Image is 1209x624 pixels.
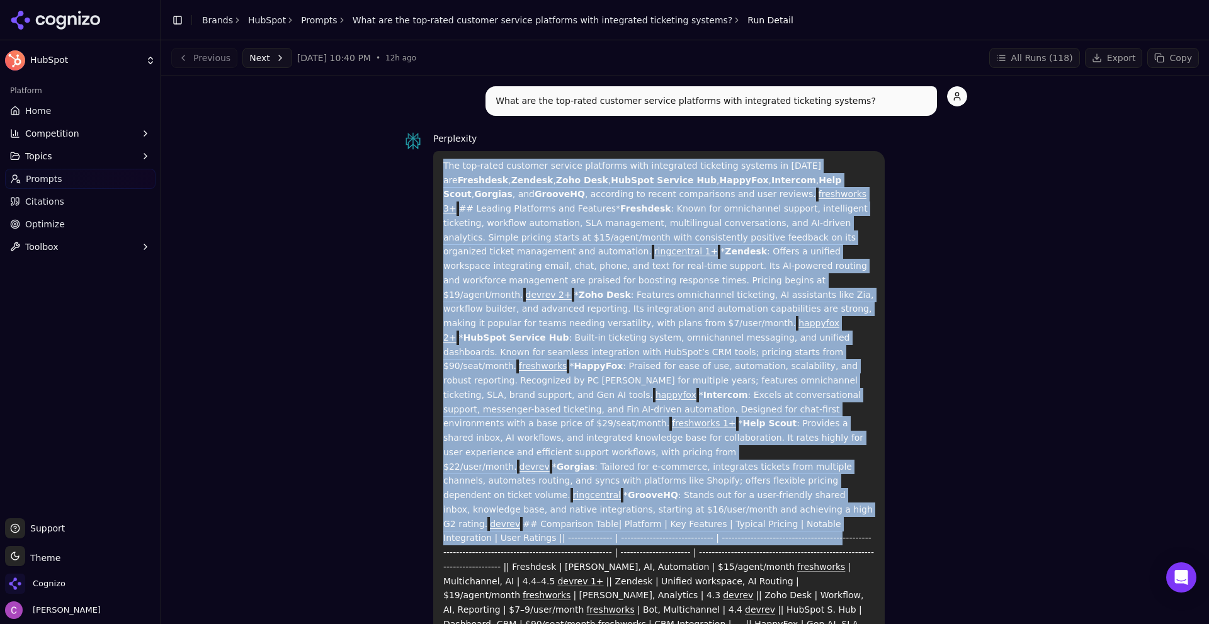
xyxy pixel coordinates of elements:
[519,462,550,472] a: devrev
[628,490,678,500] strong: GrooveHQ
[5,191,156,212] a: Citations
[586,604,634,615] a: freshworks
[496,94,927,108] p: What are the top-rated customer service platforms with integrated ticketing systems?
[5,601,101,619] button: Open user button
[743,418,797,428] strong: Help Scout
[202,15,233,25] a: Brands
[574,361,623,371] strong: HappyFox
[490,519,520,529] a: devrev
[202,14,793,26] nav: breadcrumb
[5,574,65,594] button: Open organization switcher
[654,246,718,256] a: ringcentral 1+
[28,604,101,616] span: [PERSON_NAME]
[519,361,567,371] a: freshworks
[573,490,621,500] a: ringcentral
[376,53,380,63] span: •
[33,578,65,589] span: Cognizo
[1166,562,1196,593] div: Open Intercom Messenger
[5,214,156,234] a: Optimize
[511,175,553,185] strong: Zendesk
[725,246,767,256] strong: Zendesk
[443,318,839,343] a: happyfox 2+
[579,290,631,300] strong: Zoho Desk
[5,81,156,101] div: Platform
[25,241,59,253] span: Toolbox
[620,203,671,213] strong: Freshdesk
[25,218,65,230] span: Optimize
[720,175,769,185] strong: HappyFox
[672,418,735,428] a: freshworks 1+
[989,48,1080,68] button: All Runs (118)
[523,590,570,600] a: freshworks
[5,50,25,71] img: HubSpot
[474,189,513,199] strong: Gorgias
[25,105,51,117] span: Home
[1147,48,1199,68] button: Copy
[745,604,775,615] a: devrev
[26,173,62,185] span: Prompts
[797,562,845,572] a: freshworks
[25,195,64,208] span: Citations
[458,175,509,185] strong: Freshdesk
[5,169,156,189] a: Prompts
[747,14,793,26] span: Run Detail
[611,175,717,185] strong: HubSpot Service Hub
[25,553,60,563] span: Theme
[5,101,156,121] a: Home
[297,52,371,64] span: [DATE] 10:40 PM
[30,55,140,66] span: HubSpot
[301,14,338,26] a: Prompts
[656,390,696,400] a: happyfox
[242,48,292,68] button: Next
[25,522,65,535] span: Support
[353,14,733,26] a: What are the top-rated customer service platforms with integrated ticketing systems?
[5,574,25,594] img: Cognizo
[5,146,156,166] button: Topics
[557,462,595,472] strong: Gorgias
[535,189,585,199] strong: GrooveHQ
[433,133,477,144] span: Perplexity
[5,123,156,144] button: Competition
[463,332,569,343] strong: HubSpot Service Hub
[556,175,608,185] strong: Zoho Desk
[385,53,416,63] span: 12h ago
[703,390,748,400] strong: Intercom
[1085,48,1143,68] button: Export
[557,576,603,586] a: devrev 1+
[5,601,23,619] img: Chris Abouraad
[5,237,156,257] button: Toolbox
[526,290,572,300] a: devrev 2+
[723,590,753,600] a: devrev
[25,150,52,162] span: Topics
[248,14,286,26] a: HubSpot
[771,175,816,185] strong: Intercom
[25,127,79,140] span: Competition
